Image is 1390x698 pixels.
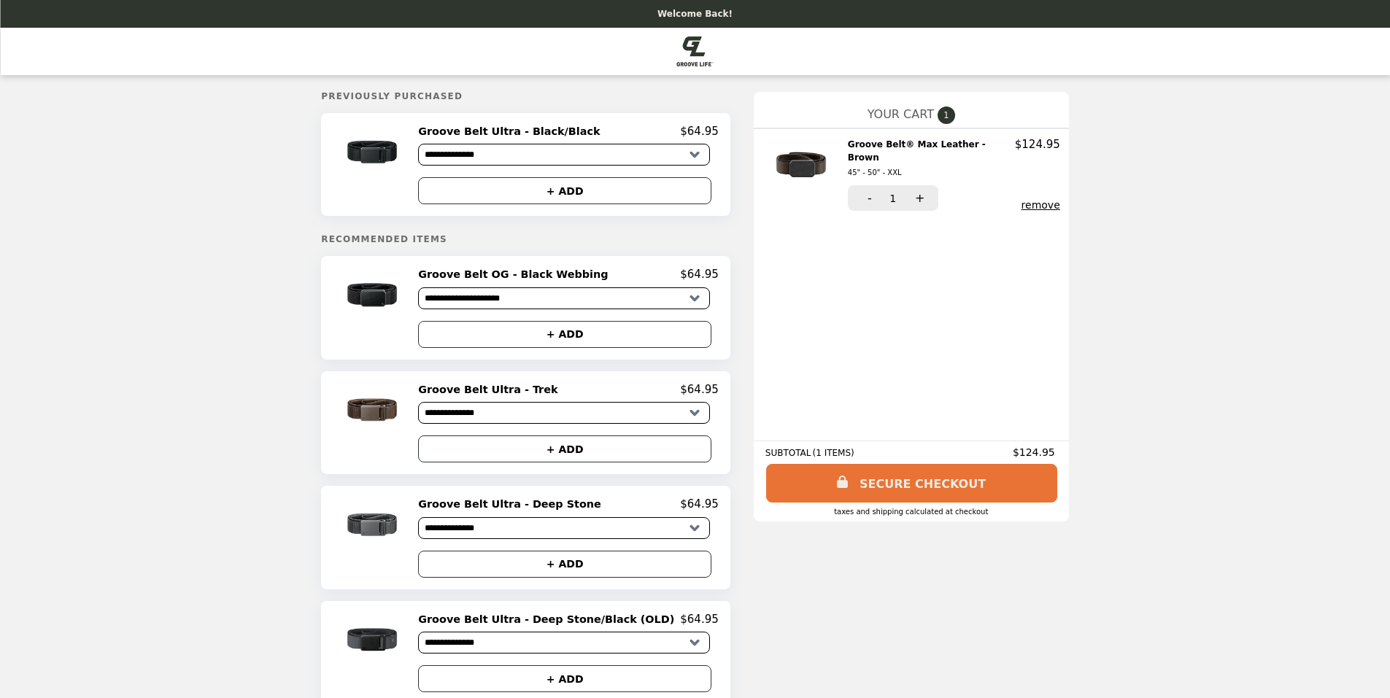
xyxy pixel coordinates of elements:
[418,321,711,348] button: + ADD
[938,106,955,124] span: 1
[680,268,719,281] p: $64.95
[680,125,719,138] p: $64.95
[331,125,417,179] img: Groove Belt Ultra - Black/Black
[1015,138,1060,151] p: $124.95
[418,287,710,309] select: Select a product variant
[889,193,896,204] span: 1
[321,91,730,101] h5: Previously Purchased
[868,107,934,121] span: YOUR CART
[848,138,1015,179] h2: Groove Belt® Max Leather - Brown
[848,185,888,211] button: -
[418,125,606,138] h2: Groove Belt Ultra - Black/Black
[418,632,710,654] select: Select a product variant
[418,268,614,281] h2: Groove Belt OG - Black Webbing
[898,185,938,211] button: +
[848,166,1009,179] div: 45" - 50" - XXL
[418,665,711,692] button: + ADD
[1013,446,1057,458] span: $124.95
[418,177,711,204] button: + ADD
[418,613,680,626] h2: Groove Belt Ultra - Deep Stone/Black (OLD)
[765,448,813,458] span: SUBTOTAL
[677,36,713,66] img: Brand Logo
[418,551,711,578] button: + ADD
[760,138,846,193] img: Groove Belt® Max Leather - Brown
[657,9,733,19] p: Welcome Back!
[321,234,730,244] h5: Recommended Items
[331,268,417,322] img: Groove Belt OG - Black Webbing
[1022,199,1060,211] button: remove
[680,497,719,511] p: $64.95
[680,383,719,396] p: $64.95
[766,464,1057,503] a: SECURE CHECKOUT
[418,435,711,462] button: + ADD
[331,383,417,438] img: Groove Belt Ultra - Trek
[331,497,417,552] img: Groove Belt Ultra - Deep Stone
[418,402,710,424] select: Select a product variant
[418,383,563,396] h2: Groove Belt Ultra - Trek
[812,448,854,458] span: ( 1 ITEMS )
[765,508,1057,516] div: Taxes and Shipping calculated at checkout
[418,497,607,511] h2: Groove Belt Ultra - Deep Stone
[331,613,417,667] img: Groove Belt Ultra - Deep Stone/Black (OLD)
[418,144,710,166] select: Select a product variant
[418,517,710,539] select: Select a product variant
[680,613,719,626] p: $64.95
